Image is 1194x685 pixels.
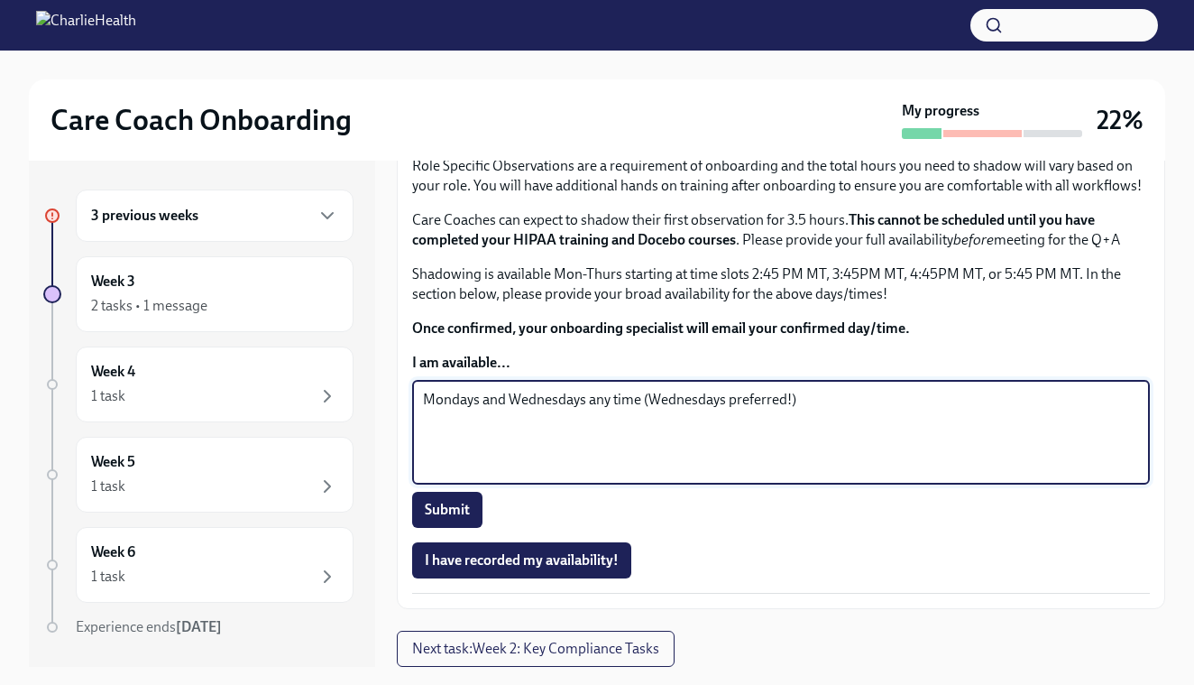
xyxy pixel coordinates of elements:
[1097,104,1143,136] h3: 22%
[412,210,1150,250] p: Care Coaches can expect to shadow their first observation for 3.5 hours. . Please provide your fu...
[91,386,125,406] div: 1 task
[91,477,125,496] div: 1 task
[425,501,470,519] span: Submit
[43,256,354,332] a: Week 32 tasks • 1 message
[91,296,207,316] div: 2 tasks • 1 message
[36,11,136,40] img: CharlieHealth
[176,618,222,635] strong: [DATE]
[397,631,675,667] button: Next task:Week 2: Key Compliance Tasks
[91,542,135,562] h6: Week 6
[412,492,482,528] button: Submit
[43,347,354,422] a: Week 41 task
[902,101,979,121] strong: My progress
[412,156,1150,196] p: Role Specific Observations are a requirement of onboarding and the total hours you need to shadow...
[91,362,135,382] h6: Week 4
[91,272,135,292] h6: Week 3
[412,542,631,579] button: I have recorded my availability!
[43,437,354,513] a: Week 51 task
[91,206,198,226] h6: 3 previous weeks
[76,618,222,635] span: Experience ends
[43,527,354,603] a: Week 61 task
[412,640,659,658] span: Next task : Week 2: Key Compliance Tasks
[425,551,619,569] span: I have recorded my availability!
[51,102,352,138] h2: Care Coach Onboarding
[412,353,1150,373] label: I am available...
[423,389,1139,476] textarea: Mondays and Wednesdays any time (Wednesdays preferred!)
[91,567,125,587] div: 1 task
[412,264,1150,304] p: Shadowing is available Mon-Thurs starting at time slots 2:45 PM MT, 3:45PM MT, 4:45PM MT, or 5:45...
[76,190,354,242] div: 3 previous weeks
[953,231,994,248] em: before
[412,319,910,337] strong: Once confirmed, your onboarding specialist will email your confirmed day/time.
[91,452,135,472] h6: Week 5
